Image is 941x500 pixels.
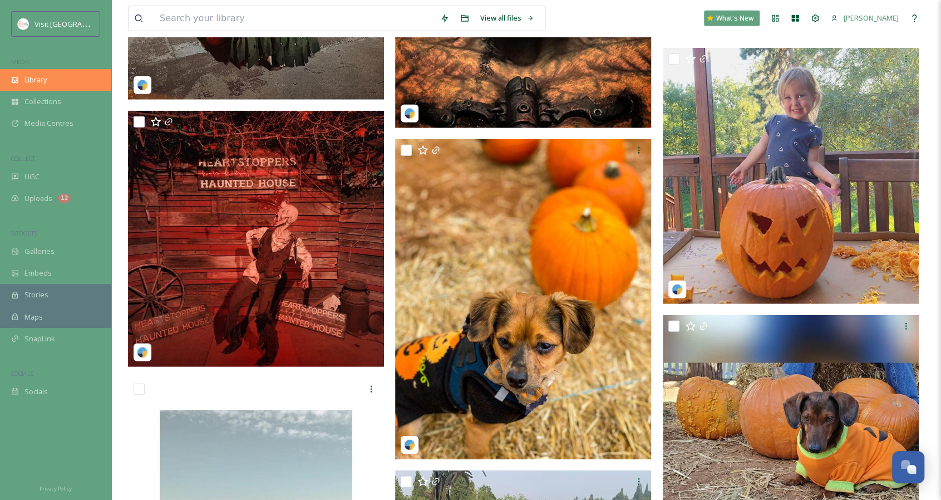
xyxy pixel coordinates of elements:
[58,194,71,203] div: 12
[663,48,919,304] img: mira.pierce-Instagram-2644-ig-17867771443507821.jpg
[24,268,52,278] span: Embeds
[24,193,52,204] span: Uploads
[892,451,924,483] button: Open Chat
[24,290,48,300] span: Stories
[18,18,29,30] img: images.png
[844,13,899,23] span: [PERSON_NAME]
[24,386,48,397] span: Socials
[11,154,35,163] span: COLLECT
[24,312,43,322] span: Maps
[24,75,47,85] span: Library
[137,347,148,358] img: snapsea-logo.png
[40,485,72,492] span: Privacy Policy
[154,6,435,31] input: Search your library
[128,111,384,367] img: millertime49-Instagram-2644-ig-18006149719857744.jpg
[11,229,37,237] span: WIDGETS
[24,246,55,257] span: Galleries
[24,334,55,344] span: SnapLink
[825,7,904,29] a: [PERSON_NAME]
[35,18,176,29] span: Visit [GEOGRAPHIC_DATA][PERSON_NAME]
[24,171,40,182] span: UGC
[404,439,415,450] img: snapsea-logo.png
[395,139,651,459] img: archiethedapperdapple-Instagram-2644-ig-18110714245062051.jpg
[475,7,540,29] a: View all files
[137,80,148,91] img: snapsea-logo.png
[672,284,683,295] img: snapsea-logo.png
[704,11,760,26] a: What's New
[11,369,33,378] span: SOCIALS
[40,481,72,494] a: Privacy Policy
[24,96,61,107] span: Collections
[24,118,73,129] span: Media Centres
[11,57,31,66] span: MEDIA
[404,108,415,119] img: snapsea-logo.png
